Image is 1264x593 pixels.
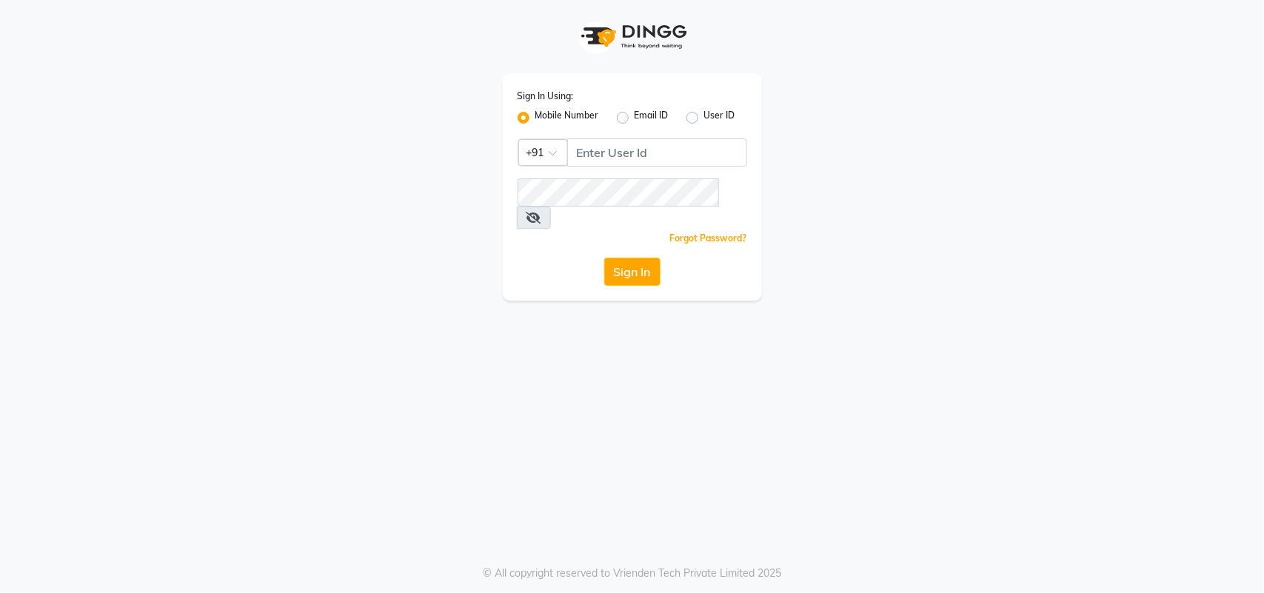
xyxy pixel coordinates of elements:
[567,138,747,167] input: Username
[518,90,574,103] label: Sign In Using:
[604,258,661,286] button: Sign In
[635,109,669,127] label: Email ID
[535,109,599,127] label: Mobile Number
[518,178,719,207] input: Username
[573,15,692,58] img: logo1.svg
[670,232,747,244] a: Forgot Password?
[704,109,735,127] label: User ID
